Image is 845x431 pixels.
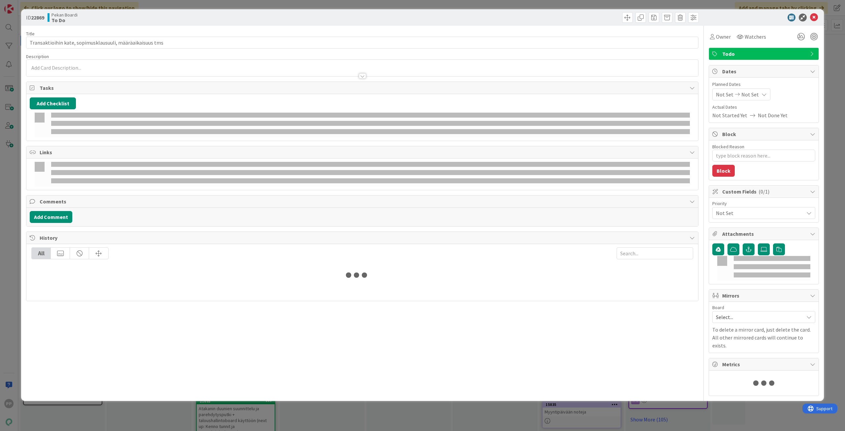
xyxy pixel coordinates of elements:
[712,326,815,349] p: To delete a mirror card, just delete the card. All other mirrored cards will continue to exists.
[31,14,44,21] b: 22869
[32,248,51,259] div: All
[722,360,807,368] span: Metrics
[722,188,807,196] span: Custom Fields
[30,97,76,109] button: Add Checklist
[712,144,744,150] label: Blocked Reason
[712,165,735,177] button: Block
[722,50,807,58] span: Todo
[30,211,72,223] button: Add Comment
[14,1,30,9] span: Support
[712,104,815,111] span: Actual Dates
[40,148,686,156] span: Links
[716,208,800,218] span: Not Set
[759,188,769,195] span: ( 0/1 )
[758,111,788,119] span: Not Done Yet
[716,312,800,322] span: Select...
[722,230,807,238] span: Attachments
[716,33,731,41] span: Owner
[617,247,693,259] input: Search...
[26,14,44,21] span: ID
[51,12,78,18] span: Pekan Boardi
[722,130,807,138] span: Block
[51,18,78,23] b: To Do
[40,84,686,92] span: Tasks
[741,90,759,98] span: Not Set
[40,234,686,242] span: History
[26,54,49,59] span: Description
[712,305,724,310] span: Board
[745,33,766,41] span: Watchers
[40,198,686,205] span: Comments
[712,201,815,206] div: Priority
[712,81,815,88] span: Planned Dates
[712,111,747,119] span: Not Started Yet
[26,37,698,49] input: type card name here...
[716,90,733,98] span: Not Set
[722,292,807,300] span: Mirrors
[722,67,807,75] span: Dates
[26,31,35,37] label: Title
